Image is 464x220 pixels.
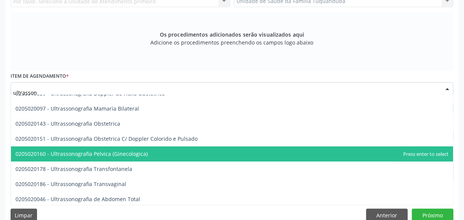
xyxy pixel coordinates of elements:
[13,85,438,100] input: Buscar por procedimento
[15,105,139,112] span: 0205020097 - Ultrassonografia Mamaria Bilateral
[15,135,198,142] span: 0205020151 - Ultrassonografia Obstetrica C/ Doppler Colorido e Pulsado
[15,180,126,188] span: 0205020186 - Ultrassonografia Transvaginal
[151,38,314,46] span: Adicione os procedimentos preenchendo os campos logo abaixo
[15,120,120,127] span: 0205020143 - Ultrassonografia Obstetrica
[15,150,148,157] span: 0205020160 - Ultrassonografia Pelvica (Ginecologica)
[15,195,140,203] span: 0205020046 - Ultrassonografia de Abdomen Total
[15,165,132,172] span: 0205020178 - Ultrassonografia Transfontanela
[160,31,304,38] span: Os procedimentos adicionados serão visualizados aqui
[11,71,69,82] label: Item de agendamento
